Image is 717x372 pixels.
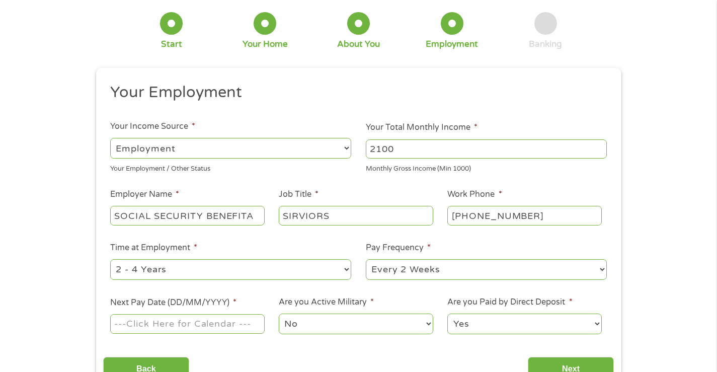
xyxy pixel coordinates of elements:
label: Time at Employment [110,243,197,253]
div: About You [337,39,380,50]
label: Next Pay Date (DD/MM/YYYY) [110,297,236,308]
div: Monthly Gross Income (Min 1000) [366,161,607,174]
input: ---Click Here for Calendar --- [110,314,264,333]
label: Are you Paid by Direct Deposit [447,297,572,308]
h2: Your Employment [110,83,599,103]
label: Job Title [279,189,318,200]
label: Work Phone [447,189,502,200]
input: 1800 [366,139,607,159]
label: Your Income Source [110,121,195,132]
div: Banking [529,39,562,50]
label: Pay Frequency [366,243,431,253]
div: Start [161,39,182,50]
label: Your Total Monthly Income [366,122,477,133]
input: Cashier [279,206,433,225]
input: Walmart [110,206,264,225]
div: Your Employment / Other Status [110,161,351,174]
label: Employer Name [110,189,179,200]
div: Your Home [243,39,288,50]
input: (231) 754-4010 [447,206,601,225]
div: Employment [426,39,478,50]
label: Are you Active Military [279,297,374,308]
